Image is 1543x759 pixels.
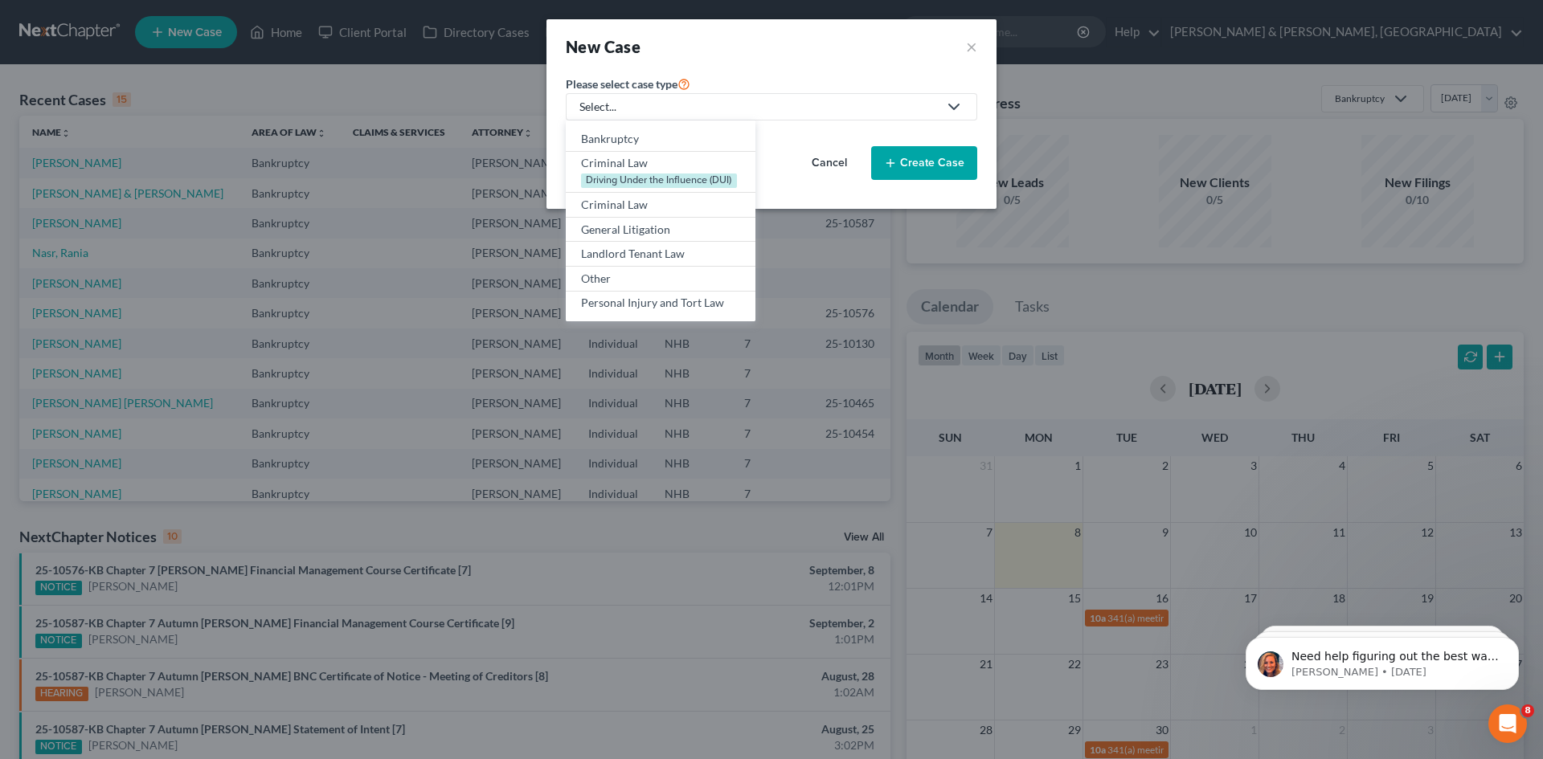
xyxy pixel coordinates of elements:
[1488,704,1527,743] iframe: Intercom live chat
[581,222,740,238] div: General Litigation
[966,35,977,58] button: ×
[566,37,641,56] strong: New Case
[871,146,977,180] button: Create Case
[566,218,755,243] a: General Litigation
[566,292,755,316] a: Personal Injury and Tort Law
[566,127,755,152] a: Bankruptcy
[579,99,938,115] div: Select...
[581,197,740,213] div: Criminal Law
[566,77,677,91] span: Please select case type
[581,246,740,262] div: Landlord Tenant Law
[581,131,740,147] div: Bankruptcy
[566,152,755,194] a: Criminal Law Driving Under the Influence (DUI)
[566,267,755,292] a: Other
[581,295,740,311] div: Personal Injury and Tort Law
[566,242,755,267] a: Landlord Tenant Law
[1521,704,1534,717] span: 8
[581,173,737,188] div: Driving Under the Influence (DUI)
[581,155,740,171] div: Criminal Law
[581,271,740,287] div: Other
[1222,603,1543,716] iframe: Intercom notifications message
[566,193,755,218] a: Criminal Law
[794,147,865,179] button: Cancel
